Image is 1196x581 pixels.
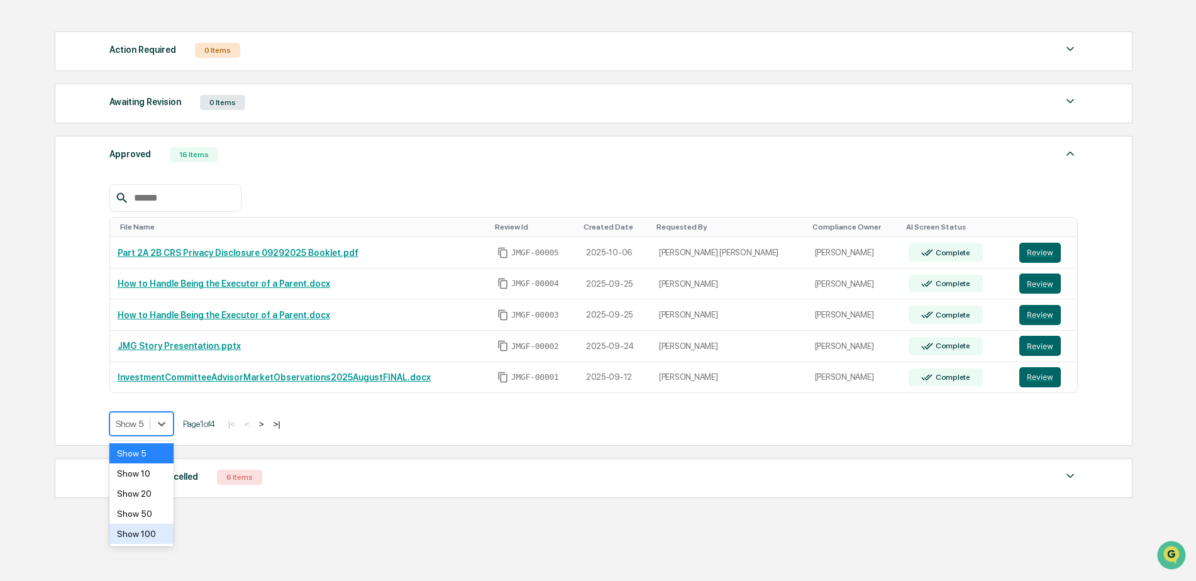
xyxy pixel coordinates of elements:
div: Approved [109,146,151,162]
div: Show 5 [109,443,174,463]
button: >| [269,419,284,429]
div: Show 10 [109,463,174,484]
span: JMGF-00004 [511,279,559,289]
td: [PERSON_NAME] [807,237,901,268]
span: Data Lookup [25,281,79,294]
td: 2025-09-25 [579,268,651,300]
div: Action Required [109,41,176,58]
div: 0 Items [195,43,240,58]
div: Show 50 [109,504,174,524]
div: Toggle SortBy [812,223,896,231]
span: • [169,205,174,215]
span: [DATE] [176,205,202,215]
td: [PERSON_NAME] [807,268,901,300]
a: 🖐️Preclearance [8,252,86,275]
img: caret [1063,468,1078,484]
span: Copy Id [497,340,509,351]
td: 2025-09-12 [579,362,651,393]
td: 2025-10-06 [579,237,651,268]
div: Awaiting Revision [109,94,181,110]
div: 🖐️ [13,258,23,268]
span: Page 1 of 4 [183,419,215,429]
div: Show 100 [109,524,174,544]
div: Past conversations [13,140,84,150]
img: caret [1063,41,1078,57]
div: Complete [933,279,970,288]
button: Review [1019,336,1061,356]
span: Preclearance [25,257,81,270]
div: Show 20 [109,484,174,504]
div: Complete [933,373,970,382]
a: 🔎Data Lookup [8,276,84,299]
div: 🔎 [13,282,23,292]
a: How to Handle Being the Executor of a Parent.docx [118,310,330,320]
button: Review [1019,274,1061,294]
div: Complete [933,248,970,257]
img: Steve.Lennart [13,193,33,213]
a: 🗄️Attestations [86,252,161,275]
td: 2025-09-25 [579,299,651,331]
td: [PERSON_NAME] [651,362,807,393]
div: Complete [933,341,970,350]
iframe: Open customer support [1156,539,1190,573]
div: Toggle SortBy [656,223,802,231]
a: Review [1019,305,1070,325]
div: Complete [933,311,970,319]
div: 🗄️ [91,258,101,268]
img: caret [1063,94,1078,109]
div: We're available if you need us! [57,109,173,119]
img: 1746055101610-c473b297-6a78-478c-a979-82029cc54cd1 [13,96,35,119]
span: [PERSON_NAME].[PERSON_NAME] [39,171,167,181]
a: JMG Story Presentation.pptx [118,341,241,351]
img: 4531339965365_218c74b014194aa58b9b_72.jpg [26,96,49,119]
button: Review [1019,243,1061,263]
button: Review [1019,305,1061,325]
div: 0 Items [200,95,245,110]
span: Pylon [125,312,152,321]
div: Toggle SortBy [584,223,646,231]
span: JMGF-00003 [511,310,559,320]
a: Review [1019,336,1070,356]
button: < [241,419,253,429]
a: Review [1019,367,1070,387]
span: [PERSON_NAME].[PERSON_NAME] [39,205,167,215]
div: 16 Items [170,147,218,162]
a: Review [1019,274,1070,294]
span: Copy Id [497,278,509,289]
td: [PERSON_NAME] [PERSON_NAME] [651,237,807,268]
span: Copy Id [497,372,509,383]
span: [DATE] [176,171,202,181]
button: > [255,419,268,429]
td: 2025-09-24 [579,331,651,362]
span: • [169,171,174,181]
a: Powered byPylon [89,311,152,321]
p: How can we help? [13,26,229,47]
div: Toggle SortBy [120,223,485,231]
td: [PERSON_NAME] [807,331,901,362]
div: Toggle SortBy [495,223,573,231]
div: 6 Items [217,470,262,485]
span: Attestations [104,257,156,270]
button: Start new chat [214,100,229,115]
img: Steve.Lennart [13,159,33,179]
a: InvestmentCommitteeAdvisorMarketObservations2025AugustFINAL.docx [118,372,431,382]
td: [PERSON_NAME] [807,299,901,331]
td: [PERSON_NAME] [651,268,807,300]
a: How to Handle Being the Executor of a Parent.docx [118,279,330,289]
td: [PERSON_NAME] [807,362,901,393]
span: Copy Id [497,247,509,258]
div: Toggle SortBy [1022,223,1072,231]
span: JMGF-00002 [511,341,559,351]
td: [PERSON_NAME] [651,331,807,362]
span: JMGF-00001 [511,372,559,382]
span: JMGF-00005 [511,248,559,258]
img: caret [1063,146,1078,161]
div: Start new chat [57,96,206,109]
a: Review [1019,243,1070,263]
button: See all [195,137,229,152]
button: Review [1019,367,1061,387]
a: Part 2A 2B CRS Privacy Disclosure 09292025 Booklet.pdf [118,248,358,258]
span: Copy Id [497,309,509,321]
